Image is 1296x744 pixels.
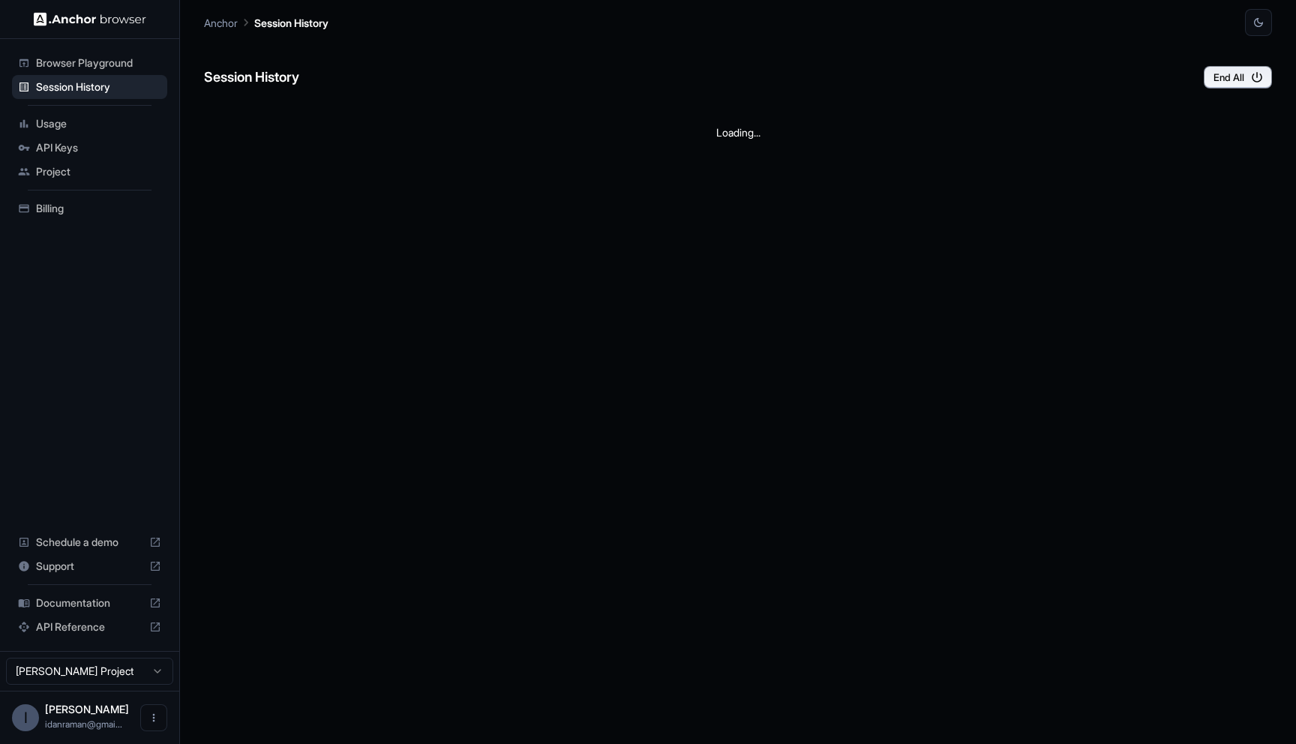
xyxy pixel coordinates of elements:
p: Session History [254,15,328,31]
span: Session History [36,79,161,94]
span: Idan Raman [45,703,129,715]
span: Usage [36,116,161,131]
button: Open menu [140,704,167,731]
nav: breadcrumb [204,14,328,31]
div: API Keys [12,136,167,160]
span: Schedule a demo [36,535,143,550]
div: I [12,704,39,731]
span: Support [36,559,143,574]
span: API Reference [36,619,143,634]
div: Schedule a demo [12,530,167,554]
img: Anchor Logo [34,12,146,26]
h6: Session History [204,67,299,88]
span: Browser Playground [36,55,161,70]
p: Anchor [204,15,238,31]
div: Support [12,554,167,578]
div: Usage [12,112,167,136]
span: API Keys [36,140,161,155]
div: Session History [12,75,167,99]
span: idanraman@gmail.com [45,718,122,730]
span: Billing [36,201,161,216]
div: Documentation [12,591,167,615]
span: Project [36,164,161,179]
div: Loading... [204,100,1272,164]
div: Project [12,160,167,184]
div: Billing [12,196,167,220]
button: End All [1204,66,1272,88]
div: Browser Playground [12,51,167,75]
span: Documentation [36,595,143,610]
div: API Reference [12,615,167,639]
